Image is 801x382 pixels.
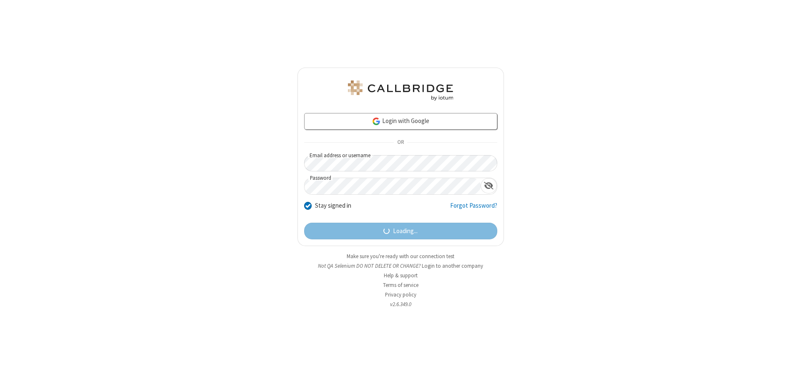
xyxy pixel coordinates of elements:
a: Privacy policy [385,291,416,298]
input: Password [305,178,481,194]
label: Stay signed in [315,201,351,211]
button: Loading... [304,223,497,239]
a: Login with Google [304,113,497,130]
li: Not QA Selenium DO NOT DELETE OR CHANGE? [297,262,504,270]
span: Loading... [393,226,418,236]
img: google-icon.png [372,117,381,126]
li: v2.6.349.0 [297,300,504,308]
a: Forgot Password? [450,201,497,217]
a: Make sure you're ready with our connection test [347,253,454,260]
a: Help & support [384,272,418,279]
button: Login to another company [422,262,483,270]
div: Show password [481,178,497,194]
input: Email address or username [304,155,497,171]
span: OR [394,137,407,148]
img: QA Selenium DO NOT DELETE OR CHANGE [346,80,455,101]
a: Terms of service [383,281,418,289]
